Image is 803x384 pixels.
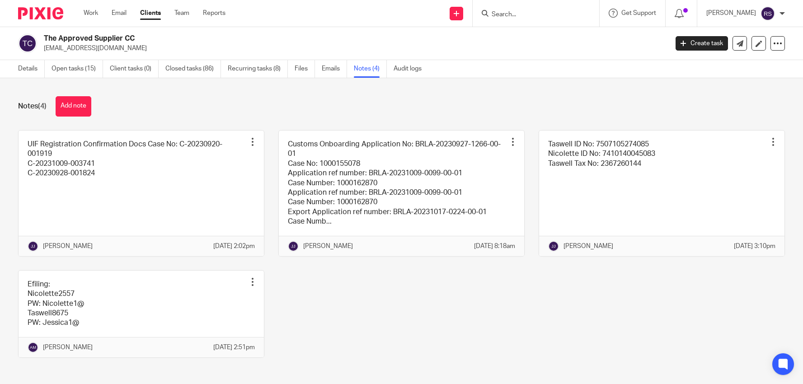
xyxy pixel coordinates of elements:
[228,60,288,78] a: Recurring tasks (8)
[165,60,221,78] a: Closed tasks (86)
[203,9,225,18] a: Reports
[18,102,47,111] h1: Notes
[28,342,38,353] img: svg%3E
[548,241,559,252] img: svg%3E
[288,241,299,252] img: svg%3E
[734,242,775,251] p: [DATE] 3:10pm
[295,60,315,78] a: Files
[43,242,93,251] p: [PERSON_NAME]
[564,242,613,251] p: [PERSON_NAME]
[38,103,47,110] span: (4)
[213,343,255,352] p: [DATE] 2:51pm
[112,9,127,18] a: Email
[213,242,255,251] p: [DATE] 2:02pm
[140,9,161,18] a: Clients
[394,60,428,78] a: Audit logs
[44,44,662,53] p: [EMAIL_ADDRESS][DOMAIN_NAME]
[322,60,347,78] a: Emails
[706,9,756,18] p: [PERSON_NAME]
[28,241,38,252] img: svg%3E
[174,9,189,18] a: Team
[43,343,93,352] p: [PERSON_NAME]
[761,6,775,21] img: svg%3E
[110,60,159,78] a: Client tasks (0)
[18,34,37,53] img: svg%3E
[84,9,98,18] a: Work
[56,96,91,117] button: Add note
[52,60,103,78] a: Open tasks (15)
[354,60,387,78] a: Notes (4)
[18,7,63,19] img: Pixie
[18,60,45,78] a: Details
[491,11,572,19] input: Search
[676,36,728,51] a: Create task
[44,34,538,43] h2: The Approved Supplier CC
[474,242,515,251] p: [DATE] 8:18am
[303,242,353,251] p: [PERSON_NAME]
[621,10,656,16] span: Get Support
